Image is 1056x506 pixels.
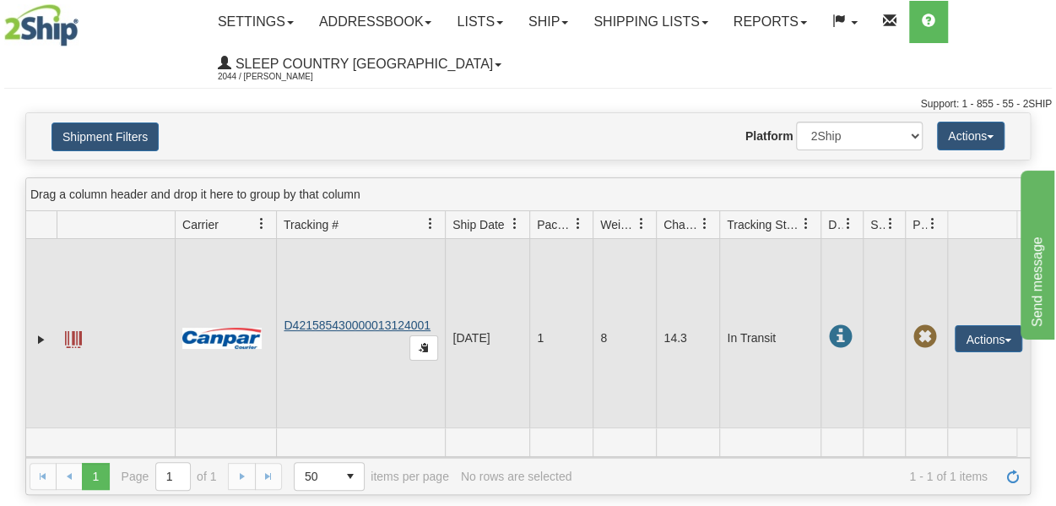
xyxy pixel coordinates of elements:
[284,216,338,233] span: Tracking #
[721,1,820,43] a: Reports
[82,463,109,490] span: Page 1
[156,463,190,490] input: Page 1
[516,1,581,43] a: Ship
[937,122,1005,150] button: Actions
[231,57,493,71] span: Sleep Country [GEOGRAPHIC_DATA]
[182,216,219,233] span: Carrier
[581,1,720,43] a: Shipping lists
[663,216,699,233] span: Charge
[305,468,327,485] span: 50
[294,462,365,491] span: Page sizes drop down
[218,68,344,85] span: 2044 / [PERSON_NAME]
[444,1,515,43] a: Lists
[876,209,905,238] a: Shipment Issues filter column settings
[65,324,82,351] a: Label
[690,209,719,238] a: Charge filter column settings
[122,462,217,491] span: Page of 1
[461,470,572,483] div: No rows are selected
[4,97,1052,112] div: Support: 1 - 855 - 55 - 2SHIP
[912,325,936,349] span: Pickup Not Assigned
[416,209,445,238] a: Tracking # filter column settings
[656,239,719,438] td: 14.3
[912,216,927,233] span: Pickup Status
[727,216,800,233] span: Tracking Status
[294,462,449,491] span: items per page
[719,239,820,438] td: In Transit
[205,1,306,43] a: Settings
[13,10,156,30] div: Send message
[337,463,364,490] span: select
[51,122,159,151] button: Shipment Filters
[205,43,514,85] a: Sleep Country [GEOGRAPHIC_DATA] 2044 / [PERSON_NAME]
[600,216,636,233] span: Weight
[828,216,842,233] span: Delivery Status
[409,335,438,361] button: Copy to clipboard
[4,4,79,46] img: logo2044.jpg
[452,216,504,233] span: Ship Date
[918,209,947,238] a: Pickup Status filter column settings
[999,463,1026,490] a: Refresh
[627,209,656,238] a: Weight filter column settings
[537,216,572,233] span: Packages
[26,178,1030,211] div: grid grouping header
[828,325,852,349] span: In Transit
[284,318,431,332] a: D421585430000013124001
[564,209,593,238] a: Packages filter column settings
[445,239,529,438] td: [DATE]
[501,209,529,238] a: Ship Date filter column settings
[593,239,656,438] td: 8
[792,209,820,238] a: Tracking Status filter column settings
[745,128,793,144] label: Platform
[1017,166,1054,339] iframe: chat widget
[529,239,593,438] td: 1
[306,1,445,43] a: Addressbook
[834,209,863,238] a: Delivery Status filter column settings
[182,328,262,349] img: 14 - Canpar
[33,331,50,348] a: Expand
[870,216,885,233] span: Shipment Issues
[247,209,276,238] a: Carrier filter column settings
[955,325,1022,352] button: Actions
[583,470,988,483] span: 1 - 1 of 1 items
